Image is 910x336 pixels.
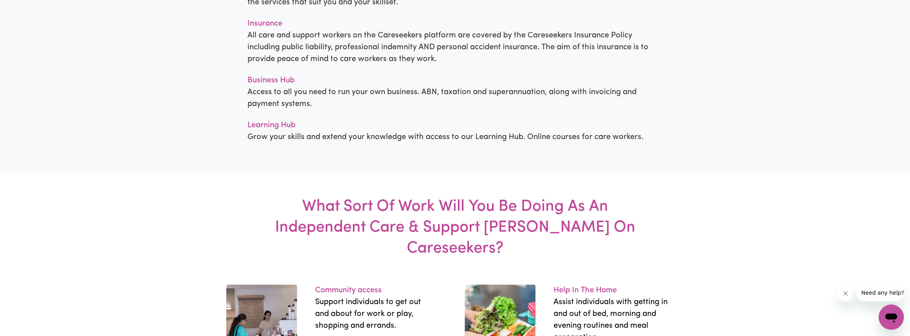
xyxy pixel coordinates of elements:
p: Grow your skills and extend your knowledge with access to our Learning Hub. Online courses for ca... [247,131,663,143]
p: Support individuals to get out and about for work or play, shopping and errands. [315,296,431,332]
p: Community access [315,284,431,296]
iframe: Message from company [856,284,904,301]
span: Need any help? [5,6,48,12]
h3: What Sort Of Work Will You Be Doing As An Independent Care & Support [PERSON_NAME] On Careseekers? [260,171,650,284]
p: Access to all you need to run your own business. ABN, taxation and superannuation, along with inv... [247,86,663,110]
p: Business Hub [247,74,663,86]
p: Insurance [247,18,663,30]
p: Help In The Home [554,284,669,296]
iframe: Close message [838,286,853,301]
iframe: Button to launch messaging window [879,304,904,330]
p: All care and support workers on the Careseekers platform are covered by the Careseekers Insurance... [247,30,663,65]
p: Learning Hub [247,119,663,131]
